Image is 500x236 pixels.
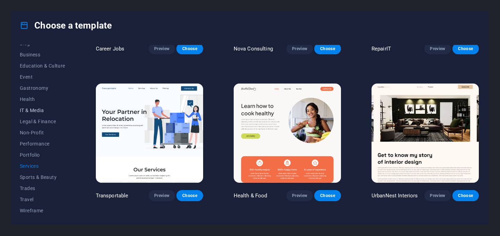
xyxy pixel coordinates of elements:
span: Travel [20,197,65,202]
button: Preview [286,190,313,201]
span: Services [20,163,65,169]
span: Preview [292,193,307,198]
span: Portfolio [20,152,65,158]
button: Gastronomy [20,82,65,94]
span: Preview [154,193,169,198]
span: Business [20,52,65,57]
span: Preview [430,46,445,52]
span: Sports & Beauty [20,174,65,180]
span: Choose [320,46,335,52]
button: Travel [20,194,65,205]
span: Choose [182,193,197,198]
span: Health [20,96,65,102]
p: Transportable [96,192,128,199]
p: RepairIT [372,45,391,52]
span: Trades [20,186,65,191]
button: Preview [424,190,451,201]
button: Choose [314,43,341,54]
span: Choose [320,193,335,198]
span: Choose [182,46,197,52]
button: Preview [149,190,175,201]
img: Health & Food [234,84,341,183]
button: Choose [452,190,479,201]
button: Legal & Finance [20,116,65,127]
span: Choose [458,193,473,198]
button: Health [20,94,65,105]
span: Non-Profit [20,130,65,135]
button: Services [20,160,65,172]
img: UrbanNest Interiors [372,84,479,183]
button: Education & Culture [20,60,65,71]
span: IT & Media [20,108,65,113]
span: Education & Culture [20,63,65,69]
p: Nova Consulting [234,45,273,52]
button: IT & Media [20,105,65,116]
button: Non-Profit [20,127,65,138]
span: Wireframe [20,208,65,213]
button: Event [20,71,65,82]
span: Performance [20,141,65,147]
span: Preview [154,46,169,52]
span: Choose [458,46,473,52]
button: Business [20,49,65,60]
img: Transportable [96,84,203,183]
button: Performance [20,138,65,149]
h4: Choose a template [20,20,112,31]
button: Wireframe [20,205,65,216]
button: Preview [149,43,175,54]
button: Portfolio [20,149,65,160]
button: Preview [424,43,451,54]
span: Legal & Finance [20,119,65,124]
button: Choose [314,190,341,201]
button: Choose [176,190,203,201]
button: Choose [452,43,479,54]
button: Trades [20,183,65,194]
p: UrbanNest Interiors [372,192,418,199]
span: Preview [292,46,307,52]
span: Preview [430,193,445,198]
p: Career Jobs [96,45,125,52]
span: Gastronomy [20,85,65,91]
span: Event [20,74,65,80]
button: Sports & Beauty [20,172,65,183]
p: Health & Food [234,192,267,199]
button: Preview [286,43,313,54]
button: Choose [176,43,203,54]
